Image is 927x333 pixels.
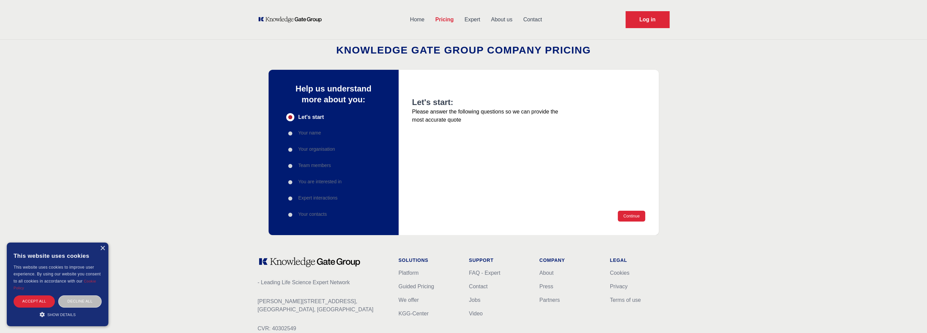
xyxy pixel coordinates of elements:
[405,11,430,28] a: Home
[14,248,102,264] div: This website uses cookies
[286,113,381,219] div: Progress
[298,211,327,217] p: Your contacts
[298,129,321,136] p: Your name
[58,295,102,307] div: Decline all
[540,297,560,303] a: Partners
[469,257,529,264] h1: Support
[100,246,105,251] div: Close
[399,311,429,316] a: KGG-Center
[399,284,434,289] a: Guided Pricing
[540,257,599,264] h1: Company
[610,297,641,303] a: Terms of use
[258,16,326,23] a: KOL Knowledge Platform: Talk to Key External Experts (KEE)
[258,278,388,287] p: - Leading Life Science Expert Network
[469,270,500,276] a: FAQ - Expert
[298,194,338,201] p: Expert interactions
[540,270,554,276] a: About
[459,11,485,28] a: Expert
[540,284,553,289] a: Press
[399,270,419,276] a: Platform
[14,279,96,290] a: Cookie Policy
[486,11,518,28] a: About us
[626,11,670,28] a: Request Demo
[298,146,335,152] p: Your organisation
[298,162,331,169] p: Team members
[47,313,76,317] span: Show details
[14,265,101,284] span: This website uses cookies to improve user experience. By using our website you consent to all coo...
[412,108,564,124] p: Please answer the following questions so we can provide the most accurate quote
[298,113,324,121] span: Let's start
[14,295,55,307] div: Accept all
[610,284,628,289] a: Privacy
[469,297,481,303] a: Jobs
[298,178,342,185] p: You are interested in
[286,83,381,105] p: Help us understand more about you:
[258,297,388,314] p: [PERSON_NAME][STREET_ADDRESS], [GEOGRAPHIC_DATA], [GEOGRAPHIC_DATA]
[430,11,459,28] a: Pricing
[610,270,630,276] a: Cookies
[399,297,419,303] a: We offer
[412,97,564,108] h2: Let's start:
[469,311,483,316] a: Video
[610,257,670,264] h1: Legal
[469,284,488,289] a: Contact
[14,311,102,318] div: Show details
[518,11,547,28] a: Contact
[893,300,927,333] iframe: Chat Widget
[618,211,645,222] button: Continue
[258,325,388,333] p: CVR: 40302549
[399,257,458,264] h1: Solutions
